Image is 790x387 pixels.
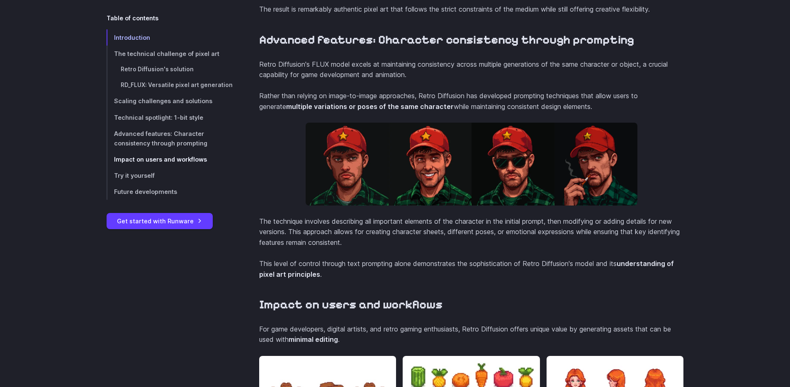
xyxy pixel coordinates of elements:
p: The technique involves describing all important elements of the character in the initial prompt, ... [259,216,684,248]
a: Advanced features: Character consistency through prompting [107,126,233,151]
a: RD_FLUX: Versatile pixel art generation [107,77,233,93]
p: Retro Diffusion's FLUX model excels at maintaining consistency across multiple generations of the... [259,59,684,80]
a: Retro Diffusion's solution [107,62,233,77]
p: This level of control through text prompting alone demonstrates the sophistication of Retro Diffu... [259,259,684,280]
a: Scaling challenges and solutions [107,93,233,109]
span: Scaling challenges and solutions [114,98,212,105]
p: Rather than relying on image-to-image approaches, Retro Diffusion has developed prompting techniq... [259,91,684,112]
a: The technical challenge of pixel art [107,46,233,62]
span: Impact on users and workflows [114,156,207,163]
a: Future developments [107,184,233,200]
span: Introduction [114,34,150,41]
p: The result is remarkably authentic pixel art that follows the strict constraints of the medium wh... [259,4,684,15]
strong: multiple variations or poses of the same character [286,102,454,111]
span: Advanced features: Character consistency through prompting [114,130,207,147]
a: Introduction [107,29,233,46]
strong: understanding of pixel art principles [259,259,674,278]
a: Get started with Runware [107,213,213,229]
a: Technical spotlight: 1-bit style [107,109,233,126]
a: Impact on users and workflows [259,298,442,312]
p: For game developers, digital artists, and retro gaming enthusiasts, Retro Diffusion offers unique... [259,324,684,345]
span: Future developments [114,188,177,195]
img: a set of four pixel art portraits of a man wearing a red cap with a star, showing different facia... [306,123,637,206]
a: Try it yourself [107,167,233,184]
span: The technical challenge of pixel art [114,50,219,57]
span: Try it yourself [114,172,155,179]
a: Impact on users and workflows [107,151,233,167]
span: Retro Diffusion's solution [121,66,194,73]
span: RD_FLUX: Versatile pixel art generation [121,82,233,88]
a: Advanced features: Character consistency through prompting [259,33,634,47]
span: Table of contents [107,13,158,23]
span: Technical spotlight: 1-bit style [114,114,203,121]
strong: minimal editing [289,335,338,343]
